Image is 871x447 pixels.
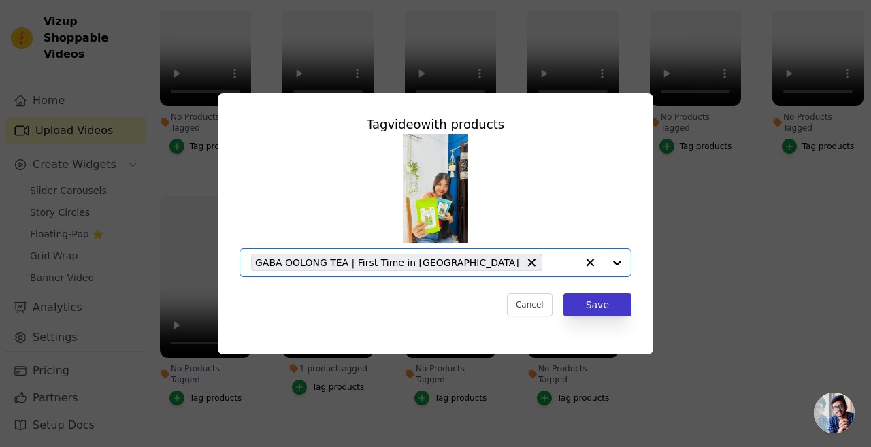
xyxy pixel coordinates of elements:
img: reel-preview-00fee4-a0.myshopify.com-3636716236987132920_48342420861.jpeg [403,134,468,243]
div: Open chat [814,393,855,433]
span: GABA OOLONG TEA | First Time in [GEOGRAPHIC_DATA] [255,254,519,270]
button: Cancel [507,293,553,316]
button: Save [563,293,631,316]
div: Tag video with products [240,115,631,134]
